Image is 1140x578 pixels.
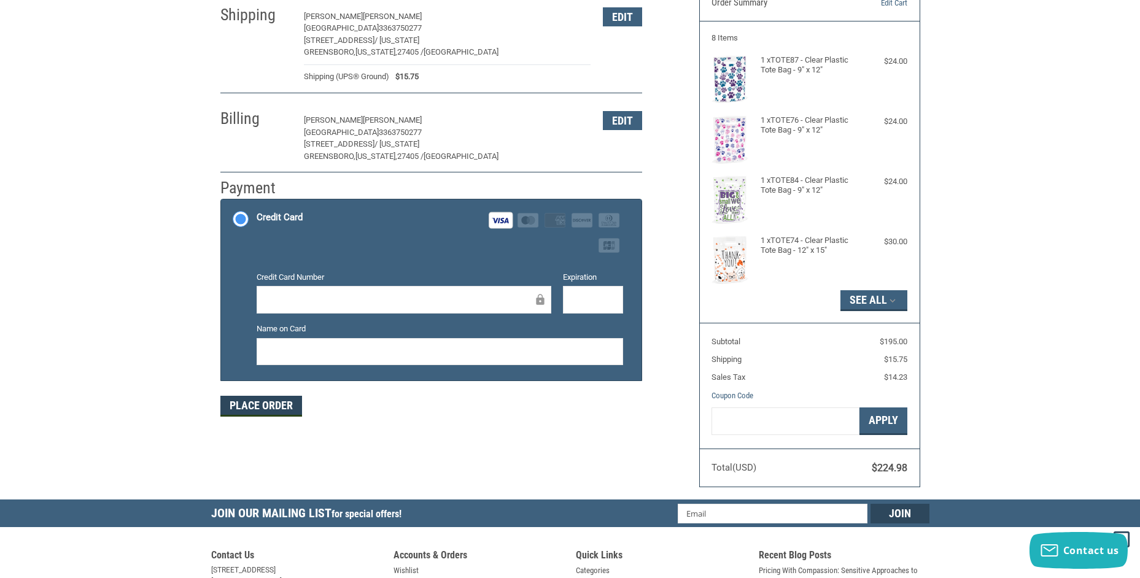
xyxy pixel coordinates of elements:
span: Sales Tax [712,372,745,382]
span: Contact us [1063,544,1119,557]
label: Name on Card [257,323,623,335]
span: [PERSON_NAME] [304,115,363,125]
span: $14.23 [884,372,907,382]
button: Edit [603,7,642,26]
button: Contact us [1029,532,1128,569]
div: Credit Card [257,207,303,228]
button: Place Order [220,396,302,417]
h5: Quick Links [576,549,746,565]
span: for special offers! [332,508,401,520]
span: 27405 / [397,47,424,56]
span: [GEOGRAPHIC_DATA] [424,47,498,56]
button: Apply [859,407,907,435]
span: [STREET_ADDRESS] [304,36,374,45]
span: / [US_STATE] [374,139,419,148]
div: $24.00 [858,115,907,128]
span: Shipping [712,355,742,364]
input: Email [678,504,867,523]
h5: Join Our Mailing List [211,499,408,531]
h4: 1 x TOTE84 - Clear Plastic Tote Bag - 9" x 12" [761,175,856,196]
span: / [US_STATE] [374,36,419,45]
input: Join [871,504,929,523]
span: [GEOGRAPHIC_DATA] [304,23,379,33]
span: [PERSON_NAME] [363,12,422,21]
span: GREENSBORO, [304,47,355,56]
span: $15.75 [884,355,907,364]
h2: Billing [220,109,292,129]
span: 27405 / [397,152,424,161]
h3: 8 Items [712,33,907,43]
label: Credit Card Number [257,271,551,283]
span: [GEOGRAPHIC_DATA] [424,152,498,161]
a: Wishlist [394,565,419,577]
span: Subtotal [712,337,740,346]
span: Total (USD) [712,462,756,473]
span: 3363750277 [379,128,422,137]
h4: 1 x TOTE74 - Clear Plastic Tote Bag - 12" x 15" [761,236,856,256]
span: $15.75 [389,71,419,83]
button: See All [840,290,907,311]
h4: 1 x TOTE87 - Clear Plastic Tote Bag - 9" x 12" [761,55,856,75]
span: [US_STATE], [355,152,397,161]
span: GREENSBORO, [304,152,355,161]
span: [PERSON_NAME] [304,12,363,21]
a: Coupon Code [712,391,753,400]
span: $224.98 [872,462,907,474]
label: Expiration [563,271,623,283]
div: $24.00 [858,175,907,188]
span: 3363750277 [379,23,422,33]
span: [US_STATE], [355,47,397,56]
span: [STREET_ADDRESS] [304,139,374,148]
h2: Shipping [220,5,292,25]
h4: 1 x TOTE76 - Clear Plastic Tote Bag - 9" x 12" [761,115,856,136]
h5: Recent Blog Posts [759,549,929,565]
button: Edit [603,111,642,130]
h2: Payment [220,178,292,198]
div: $24.00 [858,55,907,67]
h5: Accounts & Orders [394,549,564,565]
div: $30.00 [858,236,907,248]
input: Gift Certificate or Coupon Code [712,407,859,435]
span: Shipping (UPS® Ground) [304,71,389,83]
span: [GEOGRAPHIC_DATA] [304,128,379,137]
a: Categories [576,565,610,577]
span: $195.00 [880,337,907,346]
span: [PERSON_NAME] [363,115,422,125]
h5: Contact Us [211,549,382,565]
